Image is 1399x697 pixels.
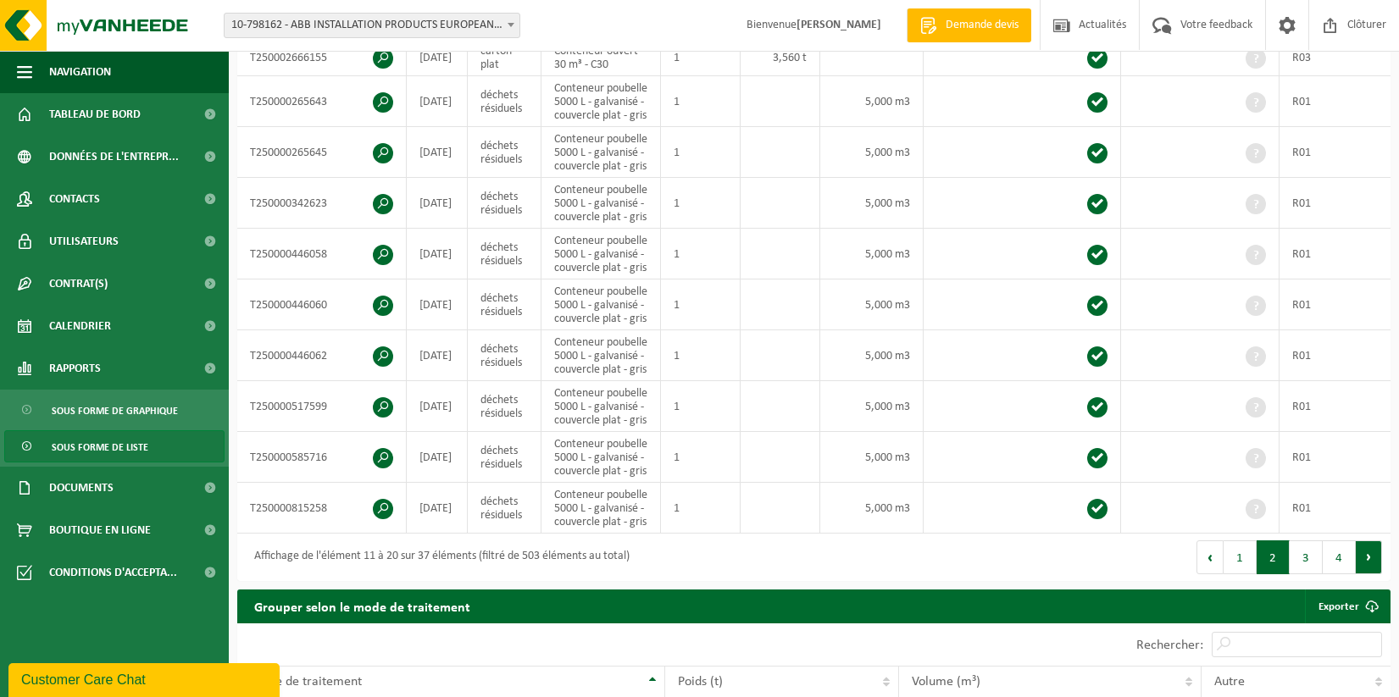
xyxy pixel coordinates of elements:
[407,279,468,330] td: [DATE]
[741,39,820,76] td: 3,560 t
[250,675,362,689] span: Mode de traitement
[1280,178,1398,229] td: R01
[1280,483,1398,534] td: R01
[661,39,741,76] td: 1
[661,330,741,381] td: 1
[820,76,924,127] td: 5,000 m3
[407,76,468,127] td: [DATE]
[541,127,661,178] td: Conteneur poubelle 5000 L - galvanisé - couvercle plat - gris
[1280,330,1398,381] td: R01
[820,432,924,483] td: 5,000 m3
[1280,381,1398,432] td: R01
[541,178,661,229] td: Conteneur poubelle 5000 L - galvanisé - couvercle plat - gris
[468,39,541,76] td: carton plat
[1214,675,1245,689] span: Autre
[1196,540,1224,574] button: Previous
[468,76,541,127] td: déchets résiduels
[4,394,225,426] a: Sous forme de graphique
[237,483,407,534] td: T250000815258
[1280,127,1398,178] td: R01
[661,483,741,534] td: 1
[541,76,661,127] td: Conteneur poubelle 5000 L - galvanisé - couvercle plat - gris
[820,178,924,229] td: 5,000 m3
[49,347,101,390] span: Rapports
[49,136,179,178] span: Données de l'entrepr...
[52,395,178,427] span: Sous forme de graphique
[820,381,924,432] td: 5,000 m3
[49,178,100,220] span: Contacts
[468,229,541,279] td: déchets résiduels
[237,432,407,483] td: T250000585716
[468,279,541,330] td: déchets résiduels
[541,229,661,279] td: Conteneur poubelle 5000 L - galvanisé - couvercle plat - gris
[8,660,283,697] iframe: chat widget
[468,381,541,432] td: déchets résiduels
[468,127,541,178] td: déchets résiduels
[224,13,520,38] span: 10-798162 - ABB INSTALLATION PRODUCTS EUROPEAN CENTRE SA - HOUDENG-GOEGNIES
[661,381,741,432] td: 1
[237,330,407,381] td: T250000446062
[912,675,980,689] span: Volume (m³)
[541,39,661,76] td: Conteneur ouvert 30 m³ - C30
[541,279,661,330] td: Conteneur poubelle 5000 L - galvanisé - couvercle plat - gris
[820,279,924,330] td: 5,000 m3
[246,542,630,573] div: Affichage de l'élément 11 à 20 sur 37 éléments (filtré de 503 éléments au total)
[1136,639,1203,652] label: Rechercher:
[820,330,924,381] td: 5,000 m3
[49,93,141,136] span: Tableau de bord
[49,263,108,305] span: Contrat(s)
[407,127,468,178] td: [DATE]
[407,483,468,534] td: [DATE]
[1305,589,1389,623] a: Exporter
[237,229,407,279] td: T250000446058
[49,51,111,93] span: Navigation
[1280,279,1398,330] td: R01
[1280,76,1398,127] td: R01
[941,17,1023,34] span: Demande devis
[237,39,407,76] td: T250002666155
[237,589,487,622] h2: Grouper selon le mode de traitement
[49,467,114,509] span: Documents
[797,19,881,31] strong: [PERSON_NAME]
[237,381,407,432] td: T250000517599
[661,432,741,483] td: 1
[468,178,541,229] td: déchets résiduels
[1356,540,1382,574] button: Next
[661,229,741,279] td: 1
[1280,229,1398,279] td: R01
[661,279,741,330] td: 1
[407,330,468,381] td: [DATE]
[1280,39,1398,76] td: R03
[1290,540,1323,574] button: 3
[907,8,1031,42] a: Demande devis
[661,76,741,127] td: 1
[407,432,468,483] td: [DATE]
[541,381,661,432] td: Conteneur poubelle 5000 L - galvanisé - couvercle plat - gris
[49,509,151,551] span: Boutique en ligne
[1257,540,1290,574] button: 2
[468,483,541,534] td: déchets résiduels
[661,127,741,178] td: 1
[678,675,723,689] span: Poids (t)
[407,381,468,432] td: [DATE]
[468,330,541,381] td: déchets résiduels
[237,279,407,330] td: T250000446060
[237,178,407,229] td: T250000342623
[407,39,468,76] td: [DATE]
[407,229,468,279] td: [DATE]
[1323,540,1356,574] button: 4
[237,76,407,127] td: T250000265643
[49,305,111,347] span: Calendrier
[541,330,661,381] td: Conteneur poubelle 5000 L - galvanisé - couvercle plat - gris
[820,483,924,534] td: 5,000 m3
[49,551,177,594] span: Conditions d'accepta...
[1280,432,1398,483] td: R01
[1224,540,1257,574] button: 1
[468,432,541,483] td: déchets résiduels
[661,178,741,229] td: 1
[237,127,407,178] td: T250000265645
[49,220,119,263] span: Utilisateurs
[4,430,225,462] a: Sous forme de liste
[820,229,924,279] td: 5,000 m3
